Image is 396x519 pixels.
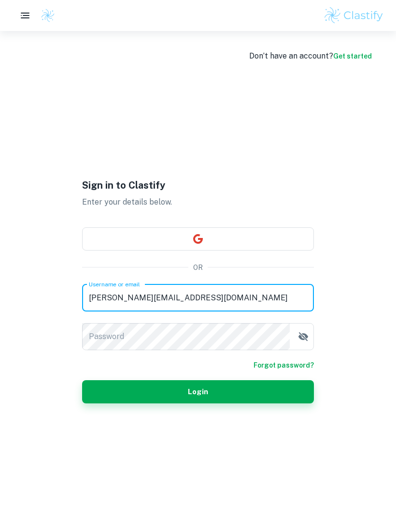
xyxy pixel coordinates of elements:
a: Get started [333,52,372,60]
label: Username or email [89,280,140,288]
img: Clastify logo [41,8,55,23]
button: Login [82,380,314,403]
a: Forgot password? [254,360,314,371]
a: Clastify logo [35,8,55,23]
h1: Sign in to Clastify [82,178,314,193]
div: Don’t have an account? [249,50,372,62]
p: OR [193,262,203,273]
p: Enter your details below. [82,196,314,208]
img: Clastify logo [323,6,384,25]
